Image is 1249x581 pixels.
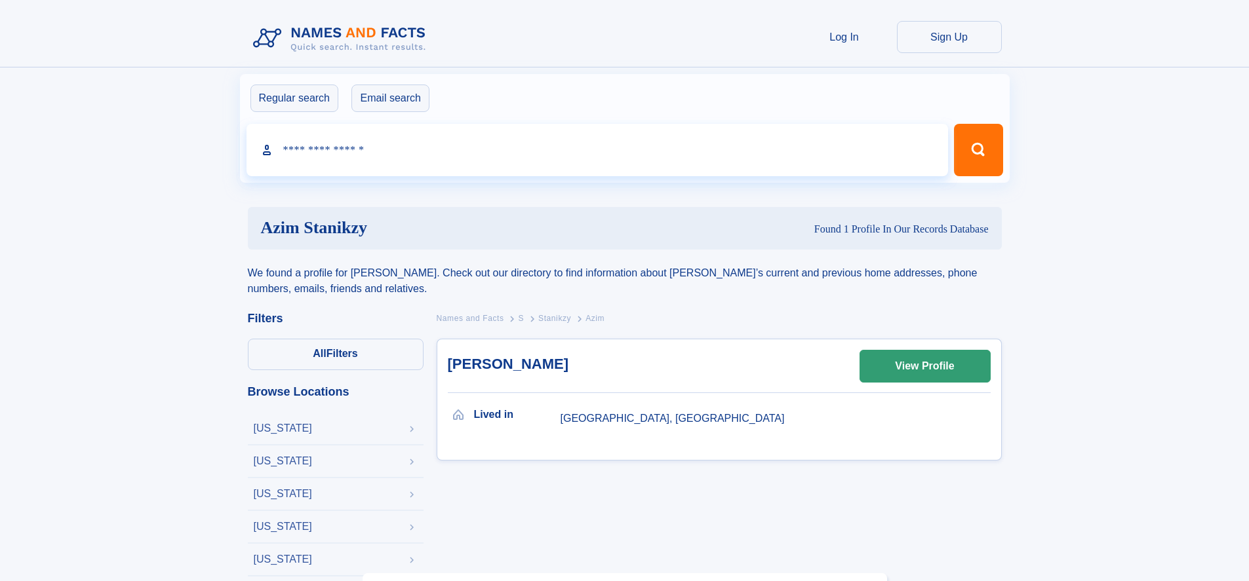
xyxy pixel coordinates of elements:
h1: azim stanikzy [261,220,591,236]
div: Browse Locations [248,386,424,398]
img: Logo Names and Facts [248,21,437,56]
label: Email search [351,84,429,112]
span: All [313,348,326,359]
div: [US_STATE] [254,423,312,434]
div: Found 1 Profile In Our Records Database [591,222,989,236]
input: search input [247,124,949,176]
a: Log In [792,21,897,53]
button: Search Button [954,124,1002,176]
span: [GEOGRAPHIC_DATA], [GEOGRAPHIC_DATA] [561,413,785,424]
span: Azim [585,314,605,323]
div: [US_STATE] [254,554,312,565]
a: View Profile [860,350,990,382]
a: [PERSON_NAME] [448,356,569,372]
div: [US_STATE] [254,521,312,532]
label: Regular search [250,84,339,112]
a: Stanikzy [538,310,571,326]
a: Sign Up [897,21,1002,53]
span: Stanikzy [538,314,571,323]
label: Filters [248,339,424,370]
div: [US_STATE] [254,489,312,499]
a: S [518,310,524,326]
div: Filters [248,312,424,324]
a: Names and Facts [437,310,504,326]
div: We found a profile for [PERSON_NAME]. Check out our directory to find information about [PERSON_N... [248,250,1002,297]
div: View Profile [895,351,954,381]
span: S [518,314,524,323]
h3: Lived in [474,403,561,426]
div: [US_STATE] [254,456,312,466]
